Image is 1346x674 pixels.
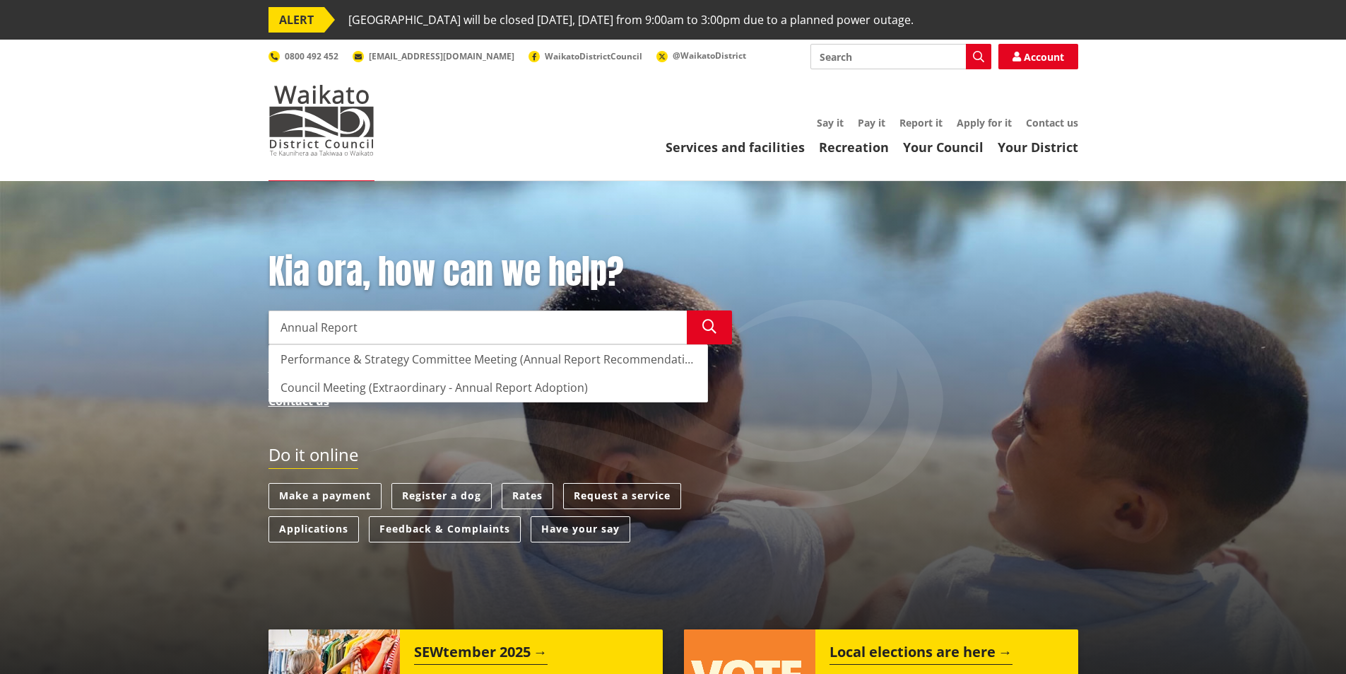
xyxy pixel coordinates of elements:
a: Your District [998,139,1078,156]
input: Search input [268,310,687,344]
a: 0800 492 452 [268,50,338,62]
a: Account [998,44,1078,69]
div: Council Meeting (Extraordinary - Annual Report Adoption) [269,373,707,402]
a: Report it [899,116,943,129]
a: @WaikatoDistrict [656,50,746,62]
img: Waikato District Council - Te Kaunihera aa Takiwaa o Waikato [268,85,374,156]
h2: Do it online [268,445,358,470]
div: Performance & Strategy Committee Meeting (Annual Report Recommendation) [269,345,707,373]
a: Pay it [858,116,885,129]
a: Your Council [903,139,984,156]
a: Recreation [819,139,889,156]
a: Feedback & Complaints [369,516,521,542]
a: [EMAIL_ADDRESS][DOMAIN_NAME] [353,50,514,62]
a: Apply for it [957,116,1012,129]
h1: Kia ora, how can we help? [268,252,732,293]
h2: SEWtember 2025 [414,644,548,665]
a: Services and facilities [666,139,805,156]
span: @WaikatoDistrict [673,50,746,62]
span: WaikatoDistrictCouncil [545,50,642,62]
input: Search input [810,44,991,69]
a: Register a dog [391,483,492,509]
a: Rates [502,483,553,509]
a: WaikatoDistrictCouncil [529,50,642,62]
a: Contact us [1026,116,1078,129]
h2: Local elections are here [830,644,1013,665]
span: [EMAIL_ADDRESS][DOMAIN_NAME] [369,50,514,62]
a: Request a service [563,483,681,509]
a: Make a payment [268,483,382,509]
a: Have your say [531,516,630,542]
a: Applications [268,516,359,542]
a: Say it [817,116,844,129]
span: [GEOGRAPHIC_DATA] will be closed [DATE], [DATE] from 9:00am to 3:00pm due to a planned power outage. [348,7,914,33]
iframe: Messenger Launcher [1281,615,1332,666]
span: 0800 492 452 [285,50,338,62]
span: ALERT [268,7,324,33]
